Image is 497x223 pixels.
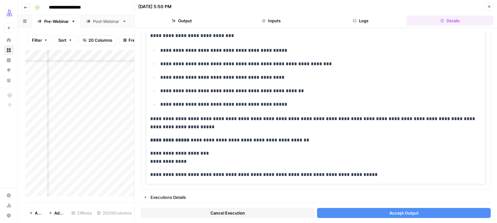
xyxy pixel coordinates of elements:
[69,208,94,218] div: 21 Rows
[54,35,76,45] button: Sort
[58,37,66,43] span: Sort
[32,15,81,28] a: Pre-Webinar
[119,35,165,45] button: Freeze Columns
[406,16,493,26] button: Details
[228,16,315,26] button: Inputs
[93,18,120,24] div: Post-Webinar
[25,208,45,218] button: Add Row
[4,5,14,21] button: Workspace: AirOps Growth
[210,210,245,216] span: Cancel Execution
[389,210,419,216] span: Accept Output
[4,65,14,75] a: Opportunities
[138,16,225,26] button: Output
[4,7,15,19] img: AirOps Growth Logo
[35,210,41,216] span: Add Row
[45,208,69,218] button: Add 10 Rows
[138,3,172,10] div: [DATE] 5:50 PM
[4,190,14,200] a: Settings
[151,194,487,200] div: Executions Details
[44,18,69,24] div: Pre-Webinar
[317,16,404,26] button: Logs
[4,75,14,85] a: Your Data
[94,208,134,218] div: 20/20 Columns
[32,37,42,43] span: Filter
[4,45,14,55] a: Browse
[141,208,315,218] button: Cancel Execution
[141,192,490,202] button: Executions Details
[54,210,65,216] span: Add 10 Rows
[88,37,112,43] span: 20 Columns
[317,208,491,218] button: Accept Output
[4,55,14,65] a: Insights
[129,37,161,43] span: Freeze Columns
[28,35,52,45] button: Filter
[4,35,14,45] a: Home
[4,210,14,220] button: Help + Support
[79,35,116,45] button: 20 Columns
[4,200,14,210] a: Usage
[81,15,132,28] a: Post-Webinar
